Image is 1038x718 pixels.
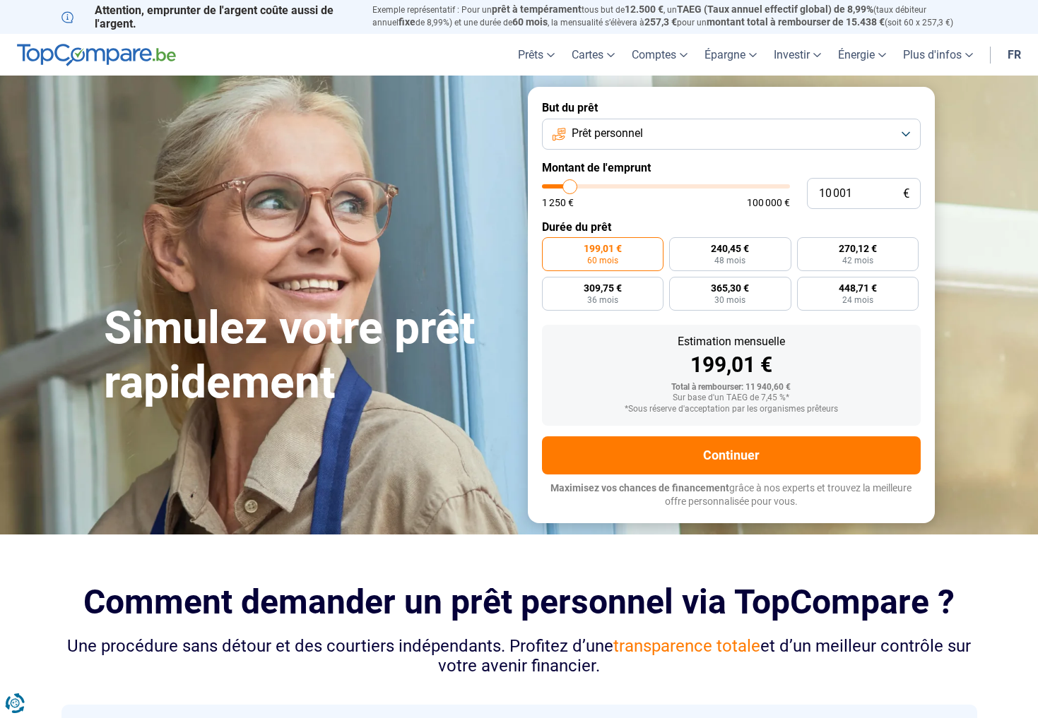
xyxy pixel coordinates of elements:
[644,16,677,28] span: 257,3 €
[839,283,877,293] span: 448,71 €
[492,4,582,15] span: prêt à tempérament
[542,436,921,474] button: Continuer
[830,34,895,76] a: Énergie
[542,161,921,174] label: Montant de l'emprunt
[542,198,574,208] span: 1 250 €
[399,16,415,28] span: fixe
[542,119,921,150] button: Prêt personnel
[553,405,909,414] div: *Sous réserve d'acceptation par les organismes prêteurs
[372,4,977,29] p: Exemple représentatif : Pour un tous but de , un (taux débiteur annuel de 8,99%) et une durée de ...
[550,482,729,493] span: Maximisez vos chances de financement
[553,336,909,347] div: Estimation mensuelle
[542,481,921,509] p: grâce à nos experts et trouvez la meilleure offre personnalisée pour vous.
[714,256,745,265] span: 48 mois
[587,256,618,265] span: 60 mois
[677,4,873,15] span: TAEG (Taux annuel effectif global) de 8,99%
[839,244,877,253] span: 270,12 €
[553,383,909,393] div: Total à rembourser: 11 940,60 €
[61,636,977,677] div: Une procédure sans détour et des courtiers indépendants. Profitez d’une et d’un meilleur contrôle...
[623,34,696,76] a: Comptes
[512,16,548,28] span: 60 mois
[613,636,760,656] span: transparence totale
[542,220,921,234] label: Durée du prêt
[625,4,664,15] span: 12.500 €
[553,393,909,403] div: Sur base d'un TAEG de 7,45 %*
[104,301,511,410] h1: Simulez votre prêt rapidement
[842,256,873,265] span: 42 mois
[61,4,355,30] p: Attention, emprunter de l'argent coûte aussi de l'argent.
[61,582,977,621] h2: Comment demander un prêt personnel via TopCompare ?
[903,188,909,200] span: €
[842,296,873,304] span: 24 mois
[509,34,563,76] a: Prêts
[696,34,765,76] a: Épargne
[711,244,749,253] span: 240,45 €
[999,34,1030,76] a: fr
[587,296,618,304] span: 36 mois
[714,296,745,304] span: 30 mois
[711,283,749,293] span: 365,30 €
[542,101,921,114] label: But du prêt
[553,354,909,376] div: 199,01 €
[563,34,623,76] a: Cartes
[584,244,622,253] span: 199,01 €
[707,16,885,28] span: montant total à rembourser de 15.438 €
[572,126,643,141] span: Prêt personnel
[895,34,981,76] a: Plus d'infos
[17,44,176,66] img: TopCompare
[584,283,622,293] span: 309,75 €
[747,198,790,208] span: 100 000 €
[765,34,830,76] a: Investir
